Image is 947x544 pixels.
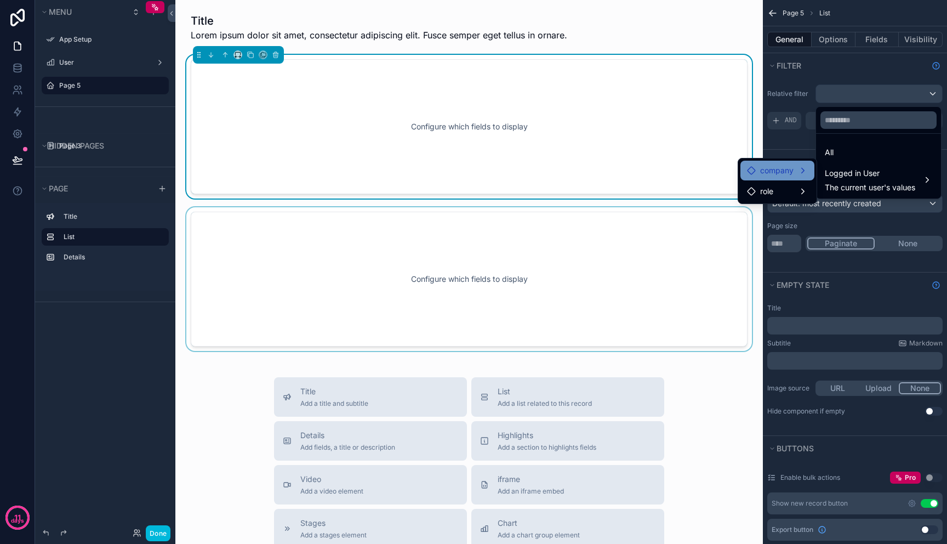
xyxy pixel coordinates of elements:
[274,377,467,417] button: TitleAdd a title and subtitle
[825,182,915,193] span: The current user's values
[825,146,834,159] span: All
[274,465,467,505] button: VideoAdd a video element
[498,487,564,496] span: Add an iframe embed
[300,474,363,485] span: Video
[300,531,367,540] span: Add a stages element
[498,518,580,529] span: Chart
[300,399,368,408] span: Add a title and subtitle
[300,386,368,397] span: Title
[471,377,664,417] button: ListAdd a list related to this record
[300,430,395,441] span: Details
[498,474,564,485] span: iframe
[498,430,596,441] span: Highlights
[300,518,367,529] span: Stages
[760,185,773,198] span: role
[498,399,592,408] span: Add a list related to this record
[498,531,580,540] span: Add a chart group element
[274,421,467,461] button: DetailsAdd fields, a title or description
[498,386,592,397] span: List
[760,164,794,177] span: company
[825,167,915,180] span: Logged in User
[471,465,664,505] button: iframeAdd an iframe embed
[209,77,729,176] div: Configure which fields to display
[300,443,395,452] span: Add fields, a title or description
[300,487,363,496] span: Add a video element
[498,443,596,452] span: Add a section to highlights fields
[471,421,664,461] button: HighlightsAdd a section to highlights fields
